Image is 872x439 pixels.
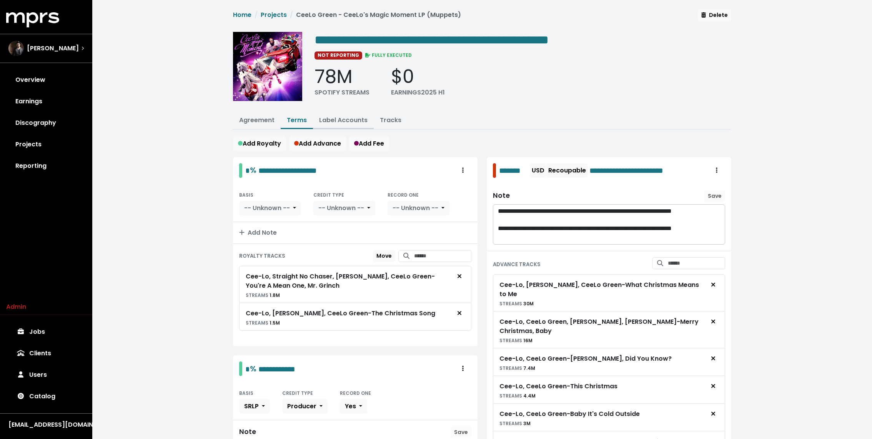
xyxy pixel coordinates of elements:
[705,278,722,292] button: Remove advance target
[239,399,270,414] button: SRLP
[6,91,86,112] a: Earnings
[246,272,451,290] div: Cee-Lo, Straight No Chaser, [PERSON_NAME], CeeLo Green - You're A Mean One, Mr. Grinch
[391,66,445,88] div: $0
[246,309,435,318] div: Cee-Lo, [PERSON_NAME], CeeLo Green - The Christmas Song
[287,402,316,411] span: Producer
[388,201,449,215] button: -- Unknown --
[354,139,384,148] span: Add Fee
[233,10,251,19] a: Home
[246,320,280,326] small: 1.5M
[451,269,468,284] button: Remove royalty target
[698,9,731,21] button: Delete
[233,10,461,26] nav: breadcrumb
[499,393,536,399] small: 4.4M
[244,204,290,212] span: -- Unknown --
[239,192,253,198] small: BASIS
[250,363,256,374] span: %
[245,365,250,373] span: Edit value
[287,116,307,124] a: Terms
[315,34,549,46] span: Edit value
[27,44,79,53] span: [PERSON_NAME]
[233,32,302,101] img: Album cover for this project
[294,139,341,148] span: Add Advance
[246,292,280,298] small: 1.8M
[250,165,256,176] span: %
[6,15,59,24] a: mprs logo
[315,88,369,97] div: SPOTIFY STREAMS
[8,420,84,429] div: [EMAIL_ADDRESS][DOMAIN_NAME]
[282,390,313,396] small: CREDIT TYPE
[239,201,301,215] button: -- Unknown --
[282,399,328,414] button: Producer
[315,51,362,59] span: NOT REPORTING
[340,399,367,414] button: Yes
[499,300,534,307] small: 30M
[289,136,346,151] button: Add Advance
[499,365,522,371] span: STREAMS
[589,165,699,176] span: Edit value
[6,112,86,134] a: Discography
[393,204,438,212] span: -- Unknown --
[239,116,275,124] a: Agreement
[388,192,419,198] small: RECORD ONE
[6,343,86,364] a: Clients
[391,88,445,97] div: EARNINGS 2025 H1
[499,280,705,299] div: Cee-Lo, [PERSON_NAME], CeeLo Green - What Christmas Means to Me
[454,361,471,376] button: Royalty administration options
[499,420,531,427] small: 3M
[313,192,344,198] small: CREDIT TYPE
[499,337,522,344] span: STREAMS
[499,382,617,391] div: Cee-Lo, CeeLo Green - This Christmas
[6,69,86,91] a: Overview
[315,66,369,88] div: 78M
[258,365,295,373] span: Edit value
[238,139,281,148] span: Add Royalty
[233,136,286,151] button: Add Royalty
[705,351,722,366] button: Remove advance target
[499,337,533,344] small: 16M
[246,320,268,326] span: STREAMS
[701,11,728,19] span: Delete
[239,428,256,436] div: Note
[349,136,389,151] button: Add Fee
[454,163,471,178] button: Royalty administration options
[6,386,86,407] a: Catalog
[705,315,722,329] button: Remove advance target
[6,364,86,386] a: Users
[708,163,725,178] button: Royalty administration options
[546,163,588,178] button: Recoupable
[499,409,640,419] div: Cee-Lo, CeeLo Green - Baby It's Cold Outside
[287,10,461,20] li: CeeLo Green - CeeLo's Magic Moment LP (Muppets)
[499,354,672,363] div: Cee-Lo, CeeLo Green - [PERSON_NAME], Did You Know?
[493,261,541,268] small: ADVANCE TRACKS
[6,321,86,343] a: Jobs
[499,420,522,427] span: STREAMS
[6,420,86,430] button: [EMAIL_ADDRESS][DOMAIN_NAME]
[313,201,375,215] button: -- Unknown --
[318,204,364,212] span: -- Unknown --
[340,390,371,396] small: RECORD ONE
[244,402,259,411] span: SRLP
[532,166,544,175] span: USD
[705,407,722,421] button: Remove advance target
[493,192,510,200] div: Note
[239,252,285,260] small: ROYALTY TRACKS
[345,402,356,411] span: Yes
[499,365,535,371] small: 7.4M
[499,317,705,336] div: Cee-Lo, CeeLo Green, [PERSON_NAME], [PERSON_NAME] - Merry Christmas, Baby
[499,393,522,399] span: STREAMS
[261,10,287,19] a: Projects
[668,257,725,269] input: Search for tracks by title and link them to this advance
[6,155,86,177] a: Reporting
[245,167,250,174] span: Edit value
[380,116,401,124] a: Tracks
[258,167,317,174] span: Edit value
[499,165,528,176] span: Edit value
[6,134,86,155] a: Projects
[8,41,24,56] img: The selected account / producer
[414,250,471,262] input: Search for tracks by title and link them to this royalty
[530,163,546,178] button: USD
[233,222,478,244] button: Add Note
[705,379,722,394] button: Remove advance target
[246,292,268,298] span: STREAMS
